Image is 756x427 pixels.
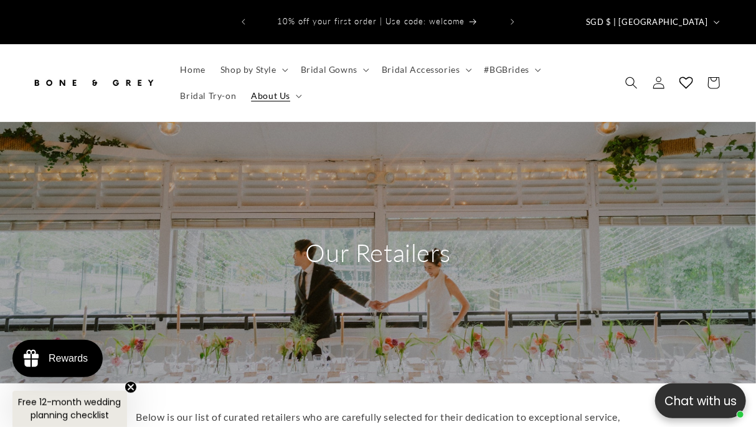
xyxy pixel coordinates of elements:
[251,90,290,101] span: About Us
[586,16,708,29] span: SGD $ | [GEOGRAPHIC_DATA]
[477,57,546,83] summary: #BGBrides
[293,57,374,83] summary: Bridal Gowns
[12,391,127,427] div: Free 12-month wedding planning checklistClose teaser
[49,353,88,364] div: Rewards
[382,64,460,75] span: Bridal Accessories
[125,381,137,393] button: Close teaser
[173,57,213,83] a: Home
[181,64,206,75] span: Home
[27,64,161,101] a: Bone and Grey Bridal
[655,383,746,418] button: Open chatbox
[173,83,244,109] a: Bridal Try-on
[260,237,496,269] h2: Our Retailers
[213,57,293,83] summary: Shop by Style
[31,69,156,96] img: Bone and Grey Bridal
[19,396,121,421] span: Free 12-month wedding planning checklist
[301,64,357,75] span: Bridal Gowns
[655,392,746,410] p: Chat with us
[230,10,257,34] button: Previous announcement
[484,64,529,75] span: #BGBrides
[579,10,725,34] button: SGD $ | [GEOGRAPHIC_DATA]
[277,16,465,26] span: 10% off your first order | Use code: welcome
[618,69,645,96] summary: Search
[220,64,276,75] span: Shop by Style
[374,57,477,83] summary: Bridal Accessories
[499,10,526,34] button: Next announcement
[243,83,307,109] summary: About Us
[181,90,237,101] span: Bridal Try-on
